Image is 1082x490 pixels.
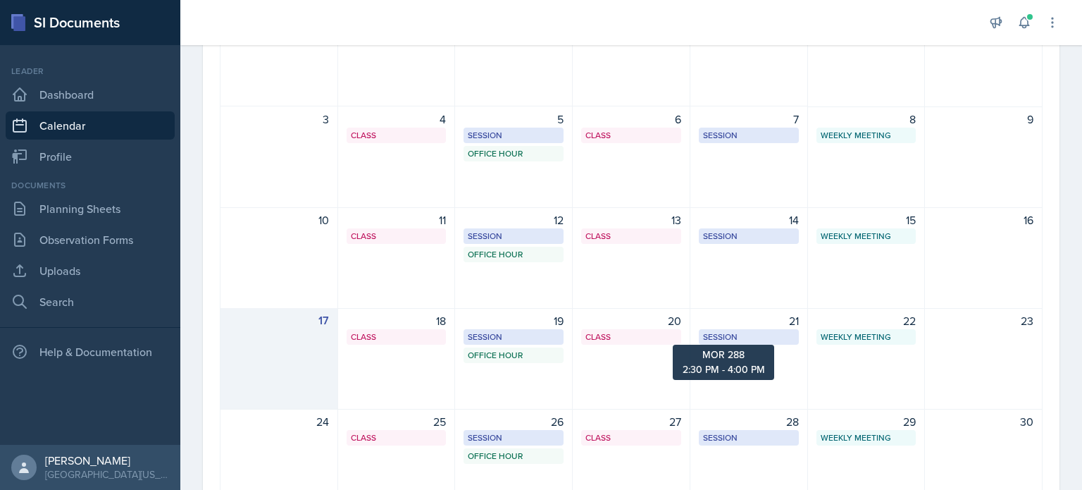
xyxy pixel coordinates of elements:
[6,257,175,285] a: Uploads
[351,230,442,243] div: Class
[468,147,559,160] div: Office Hour
[6,195,175,223] a: Planning Sheets
[581,312,681,329] div: 20
[45,467,169,482] div: [GEOGRAPHIC_DATA][US_STATE] in [GEOGRAPHIC_DATA]
[468,431,559,444] div: Session
[585,331,677,343] div: Class
[6,338,175,366] div: Help & Documentation
[581,111,681,128] div: 6
[816,111,916,128] div: 8
[699,111,799,128] div: 7
[933,212,1033,228] div: 16
[581,212,681,228] div: 13
[703,129,795,142] div: Session
[347,212,447,228] div: 11
[45,453,169,467] div: [PERSON_NAME]
[933,111,1033,128] div: 9
[6,226,175,254] a: Observation Forms
[347,111,447,128] div: 4
[229,212,329,228] div: 10
[821,431,912,444] div: Weekly Meeting
[6,179,175,192] div: Documents
[585,431,677,444] div: Class
[699,212,799,228] div: 14
[933,413,1033,430] div: 30
[703,431,795,444] div: Session
[464,212,564,228] div: 12
[821,331,912,343] div: Weekly Meeting
[699,413,799,430] div: 28
[6,65,175,78] div: Leader
[347,312,447,329] div: 18
[464,413,564,430] div: 26
[351,129,442,142] div: Class
[468,248,559,261] div: Office Hour
[703,331,795,343] div: Session
[816,413,916,430] div: 29
[464,111,564,128] div: 5
[6,111,175,140] a: Calendar
[351,331,442,343] div: Class
[6,288,175,316] a: Search
[468,349,559,362] div: Office Hour
[6,80,175,109] a: Dashboard
[821,230,912,243] div: Weekly Meeting
[229,111,329,128] div: 3
[703,230,795,243] div: Session
[6,142,175,171] a: Profile
[816,312,916,329] div: 22
[468,230,559,243] div: Session
[585,230,677,243] div: Class
[933,312,1033,329] div: 23
[585,129,677,142] div: Class
[229,312,329,329] div: 17
[464,312,564,329] div: 19
[699,312,799,329] div: 21
[468,450,559,463] div: Office Hour
[351,431,442,444] div: Class
[816,212,916,228] div: 15
[468,331,559,343] div: Session
[347,413,447,430] div: 25
[581,413,681,430] div: 27
[821,129,912,142] div: Weekly Meeting
[468,129,559,142] div: Session
[229,413,329,430] div: 24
